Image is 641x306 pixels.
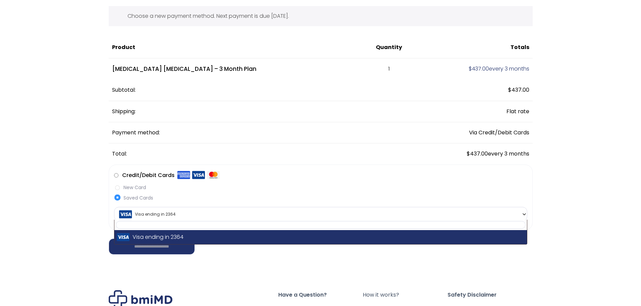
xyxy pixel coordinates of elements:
[448,290,532,300] span: Safety Disclaimer
[109,37,361,58] th: Product
[122,170,220,181] label: Credit/Debit Cards
[278,290,363,300] span: Have a Question?
[508,86,529,94] span: 437.00
[109,58,361,80] td: [MEDICAL_DATA] [MEDICAL_DATA] – 3 Month Plan
[109,80,417,101] th: Subtotal:
[417,101,533,122] td: Flat rate
[417,58,533,80] td: every 3 months
[207,171,220,179] img: Mastercard
[417,122,533,143] td: Via Credit/Debit Cards
[467,150,470,158] span: $
[469,65,472,73] span: $
[109,101,417,122] th: Shipping:
[192,171,205,179] img: Visa
[114,230,527,244] li: Visa ending in 2364
[469,65,489,73] span: 437.00
[114,194,527,202] label: Saved Cards
[109,6,533,26] div: Choose a new payment method. Next payment is due [DATE].
[361,37,417,58] th: Quantity
[361,58,417,80] td: 1
[109,122,417,143] th: Payment method:
[467,150,488,158] span: 437.00
[114,207,527,221] span: Visa ending in 2364
[417,37,533,58] th: Totals
[417,143,533,164] td: every 3 months
[363,290,448,300] a: How it works?
[177,171,190,179] img: Amex
[508,86,511,94] span: $
[116,207,525,221] span: Visa ending in 2364
[109,143,417,164] th: Total:
[114,184,527,191] label: New Card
